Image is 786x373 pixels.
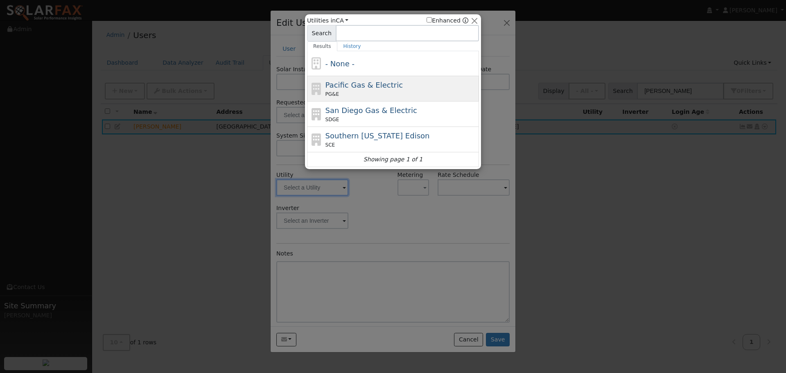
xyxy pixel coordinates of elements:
[325,141,335,149] span: SCE
[325,81,403,89] span: Pacific Gas & Electric
[364,155,422,164] i: Showing page 1 of 1
[325,131,430,140] span: Southern [US_STATE] Edison
[325,59,355,68] span: - None -
[307,41,337,51] a: Results
[325,106,417,115] span: San Diego Gas & Electric
[325,90,339,98] span: PG&E
[307,25,336,41] span: Search
[337,41,367,51] a: History
[325,116,339,123] span: SDGE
